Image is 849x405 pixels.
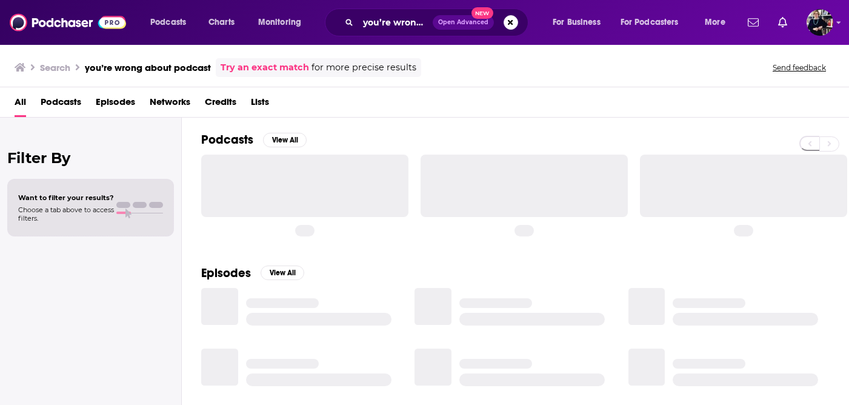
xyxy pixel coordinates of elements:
[621,14,679,31] span: For Podcasters
[10,11,126,34] img: Podchaser - Follow, Share and Rate Podcasts
[613,13,696,32] button: open menu
[250,13,317,32] button: open menu
[15,92,26,117] a: All
[201,132,307,147] a: PodcastsView All
[96,92,135,117] a: Episodes
[336,8,540,36] div: Search podcasts, credits, & more...
[205,92,236,117] a: Credits
[471,7,493,19] span: New
[358,13,433,32] input: Search podcasts, credits, & more...
[553,14,601,31] span: For Business
[18,193,114,202] span: Want to filter your results?
[705,14,725,31] span: More
[696,13,741,32] button: open menu
[807,9,833,36] button: Show profile menu
[438,19,488,25] span: Open Advanced
[85,62,211,73] h3: you’re wrong about podcast
[201,13,242,32] a: Charts
[807,9,833,36] img: User Profile
[201,266,251,281] h2: Episodes
[743,12,764,33] a: Show notifications dropdown
[263,133,307,147] button: View All
[150,14,186,31] span: Podcasts
[807,9,833,36] span: Logged in as ndewey
[769,62,830,73] button: Send feedback
[258,14,301,31] span: Monitoring
[7,149,174,167] h2: Filter By
[311,61,416,75] span: for more precise results
[544,13,616,32] button: open menu
[18,206,114,223] span: Choose a tab above to access filters.
[261,266,304,280] button: View All
[142,13,202,32] button: open menu
[201,132,253,147] h2: Podcasts
[221,61,309,75] a: Try an exact match
[251,92,269,117] a: Lists
[773,12,792,33] a: Show notifications dropdown
[433,15,494,30] button: Open AdvancedNew
[41,92,81,117] a: Podcasts
[150,92,190,117] a: Networks
[40,62,70,73] h3: Search
[208,14,235,31] span: Charts
[201,266,304,281] a: EpisodesView All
